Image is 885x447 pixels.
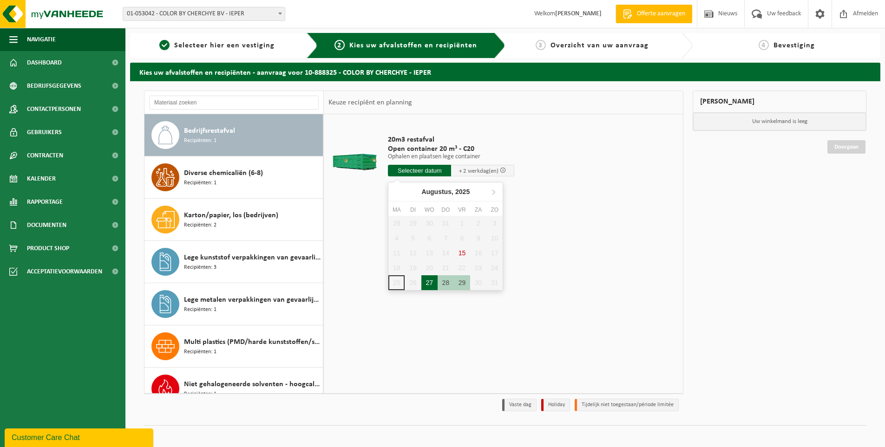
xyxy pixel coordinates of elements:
[418,184,473,199] div: Augustus,
[502,399,537,411] li: Vaste dag
[184,168,263,179] span: Diverse chemicaliën (6-8)
[144,241,323,283] button: Lege kunststof verpakkingen van gevaarlijke stoffen Recipiënten: 3
[635,9,688,19] span: Offerte aanvragen
[144,325,323,368] button: Multi plastics (PMD/harde kunststoffen/spanbanden/EPS/folie naturel/folie gemengd) Recipiënten: 1
[149,96,319,110] input: Materiaal zoeken
[616,5,692,23] a: Offerte aanvragen
[27,51,62,74] span: Dashboard
[27,28,56,51] span: Navigatie
[455,188,470,195] i: 2025
[184,348,216,356] span: Recipiënten: 1
[184,252,321,263] span: Lege kunststof verpakkingen van gevaarlijke stoffen
[693,113,866,130] p: Uw winkelmand is leeg
[454,205,470,214] div: vr
[144,156,323,199] button: Diverse chemicaliën (6-8) Recipiënten: 1
[144,368,323,410] button: Niet gehalogeneerde solventen - hoogcalorisch in 200lt-vat Recipiënten: 1
[123,7,285,20] span: 01-053042 - COLOR BY CHERCHYE BV - IEPER
[551,42,649,49] span: Overzicht van uw aanvraag
[184,337,321,348] span: Multi plastics (PMD/harde kunststoffen/spanbanden/EPS/folie naturel/folie gemengd)
[184,210,278,221] span: Karton/papier, los (bedrijven)
[27,144,63,167] span: Contracten
[184,125,235,136] span: Bedrijfsrestafval
[27,97,81,121] span: Contactpersonen
[334,40,345,50] span: 2
[388,165,451,176] input: Selecteer datum
[324,91,417,114] div: Keuze recipiënt en planning
[349,42,477,49] span: Kies uw afvalstoffen en recipiënten
[388,144,514,154] span: Open container 20 m³ - C20
[27,237,69,260] span: Product Shop
[388,135,514,144] span: 20m3 restafval
[144,283,323,325] button: Lege metalen verpakkingen van gevaarlijke stoffen Recipiënten: 1
[454,275,470,290] div: 29
[421,205,438,214] div: wo
[827,140,865,154] a: Doorgaan
[144,114,323,156] button: Bedrijfsrestafval Recipiënten: 1
[184,379,321,390] span: Niet gehalogeneerde solventen - hoogcalorisch in 200lt-vat
[135,40,299,51] a: 1Selecteer hier een vestiging
[27,190,63,214] span: Rapportage
[459,168,498,174] span: + 2 werkdag(en)
[438,205,454,214] div: do
[184,263,216,272] span: Recipiënten: 3
[555,10,602,17] strong: [PERSON_NAME]
[759,40,769,50] span: 4
[693,91,866,113] div: [PERSON_NAME]
[174,42,275,49] span: Selecteer hier een vestiging
[144,199,323,241] button: Karton/papier, los (bedrijven) Recipiënten: 2
[536,40,546,50] span: 3
[421,275,438,290] div: 27
[27,74,81,97] span: Bedrijfsgegevens
[123,7,285,21] span: 01-053042 - COLOR BY CHERCHYE BV - IEPER
[184,179,216,188] span: Recipiënten: 1
[27,260,102,283] span: Acceptatievoorwaarden
[27,121,62,144] span: Gebruikers
[27,214,66,237] span: Documenten
[486,205,503,214] div: zo
[159,40,170,50] span: 1
[405,205,421,214] div: di
[438,275,454,290] div: 28
[388,154,514,160] p: Ophalen en plaatsen lege container
[5,427,155,447] iframe: chat widget
[388,205,405,214] div: ma
[184,305,216,314] span: Recipiënten: 1
[184,136,216,145] span: Recipiënten: 1
[575,399,679,411] li: Tijdelijk niet toegestaan/période limitée
[27,167,56,190] span: Kalender
[184,294,321,305] span: Lege metalen verpakkingen van gevaarlijke stoffen
[470,205,486,214] div: za
[541,399,570,411] li: Holiday
[774,42,815,49] span: Bevestiging
[184,221,216,230] span: Recipiënten: 2
[184,390,216,399] span: Recipiënten: 1
[130,63,880,81] h2: Kies uw afvalstoffen en recipiënten - aanvraag voor 10-888325 - COLOR BY CHERCHYE - IEPER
